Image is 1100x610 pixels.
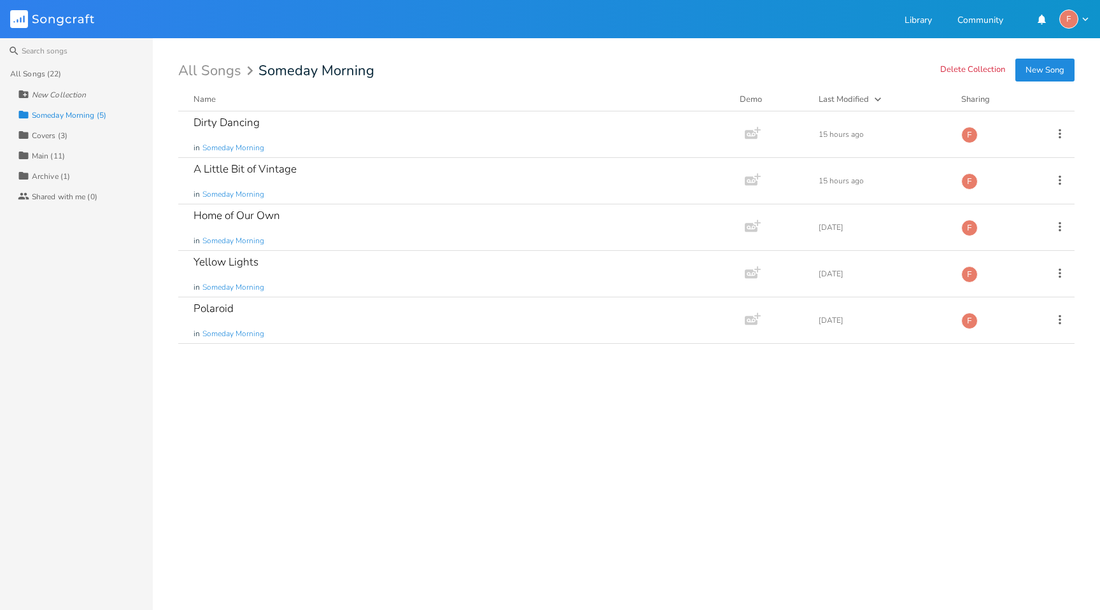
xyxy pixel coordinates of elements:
span: Someday Morning [202,189,264,200]
div: fuzzyip [961,127,978,143]
div: 15 hours ago [819,177,946,185]
div: Home of Our Own [194,210,280,221]
div: fuzzyip [961,266,978,283]
span: in [194,143,200,153]
a: Library [905,16,932,27]
div: [DATE] [819,316,946,324]
div: A Little Bit of Vintage [194,164,297,174]
span: Someday Morning [202,236,264,246]
div: Name [194,94,216,105]
span: in [194,189,200,200]
div: All Songs (22) [10,70,61,78]
div: Shared with me (0) [32,193,97,201]
span: in [194,236,200,246]
div: fuzzyip [961,313,978,329]
button: F [1059,10,1090,29]
span: in [194,329,200,339]
div: fuzzyip [961,220,978,236]
div: Covers (3) [32,132,67,139]
span: Someday Morning [202,143,264,153]
div: Archive (1) [32,173,70,180]
div: [DATE] [819,270,946,278]
div: Yellow Lights [194,257,258,267]
button: Delete Collection [940,65,1005,76]
div: Demo [740,93,803,106]
button: Last Modified [819,93,946,106]
div: New Collection [32,91,86,99]
div: fuzzyip [1059,10,1078,29]
div: fuzzyip [961,173,978,190]
div: Someday Morning (5) [32,111,106,119]
span: Someday Morning [202,282,264,293]
div: Last Modified [819,94,869,105]
div: Polaroid [194,303,234,314]
button: Name [194,93,724,106]
div: [DATE] [819,223,946,231]
div: Sharing [961,93,1038,106]
span: Someday Morning [258,64,374,78]
div: All Songs [178,65,257,77]
button: New Song [1015,59,1075,82]
span: in [194,282,200,293]
span: Someday Morning [202,329,264,339]
div: 15 hours ago [819,131,946,138]
div: Dirty Dancing [194,117,260,128]
a: Community [957,16,1003,27]
div: Main (11) [32,152,65,160]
